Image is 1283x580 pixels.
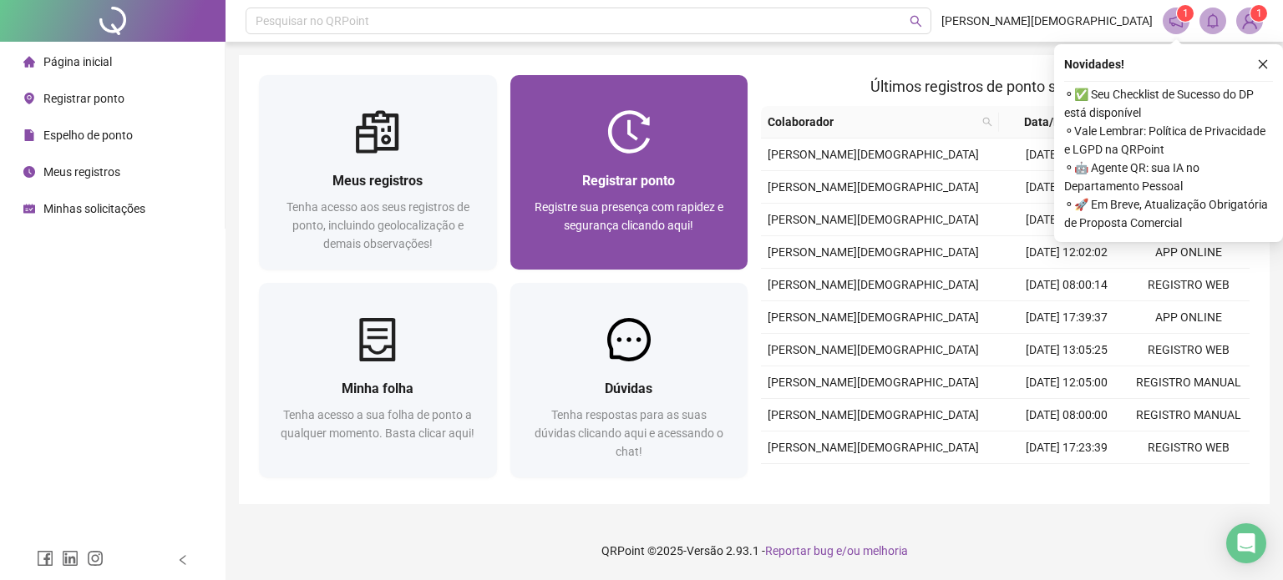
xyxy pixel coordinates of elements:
span: Versão [687,544,723,557]
span: Dúvidas [605,381,652,396]
span: 1 [1183,8,1189,19]
sup: Atualize o seu contato no menu Meus Dados [1250,5,1267,22]
span: notification [1169,13,1184,28]
span: 1 [1256,8,1262,19]
span: Novidades ! [1064,55,1124,73]
td: REGISTRO MANUAL [1128,399,1250,431]
span: Data/Hora [1006,113,1098,131]
span: [PERSON_NAME][DEMOGRAPHIC_DATA] [941,12,1153,30]
span: [PERSON_NAME][DEMOGRAPHIC_DATA] [768,376,979,389]
a: Registrar pontoRegistre sua presença com rapidez e segurança clicando aqui! [510,75,748,270]
span: [PERSON_NAME][DEMOGRAPHIC_DATA] [768,213,979,226]
span: ⚬ 🚀 Em Breve, Atualização Obrigatória de Proposta Comercial [1064,195,1273,232]
footer: QRPoint © 2025 - 2.93.1 - [226,522,1283,580]
span: facebook [37,550,53,567]
th: Data/Hora [999,106,1118,139]
sup: 1 [1177,5,1194,22]
td: REGISTRO WEB [1128,431,1250,464]
span: ⚬ Vale Lembrar: Política de Privacidade e LGPD na QRPoint [1064,122,1273,159]
span: [PERSON_NAME][DEMOGRAPHIC_DATA] [768,148,979,161]
a: Minha folhaTenha acesso a sua folha de ponto a qualquer momento. Basta clicar aqui! [259,283,497,477]
span: Tenha respostas para as suas dúvidas clicando aqui e acessando o chat! [535,408,723,458]
span: Últimos registros de ponto sincronizados [870,78,1140,95]
td: [DATE] 17:39:37 [1006,301,1128,334]
span: search [982,117,992,127]
span: clock-circle [23,166,35,178]
span: [PERSON_NAME][DEMOGRAPHIC_DATA] [768,343,979,356]
span: [PERSON_NAME][DEMOGRAPHIC_DATA] [768,245,979,259]
div: Open Intercom Messenger [1226,523,1266,563]
span: Tenha acesso a sua folha de ponto a qualquer momento. Basta clicar aqui! [281,408,474,440]
span: ⚬ ✅ Seu Checklist de Sucesso do DP está disponível [1064,85,1273,122]
span: home [23,56,35,68]
span: Meus registros [43,165,120,179]
span: [PERSON_NAME][DEMOGRAPHIC_DATA] [768,180,979,194]
td: APP ONLINE [1128,301,1250,334]
span: Minha folha [342,381,413,396]
span: [PERSON_NAME][DEMOGRAPHIC_DATA] [768,408,979,421]
a: DúvidasTenha respostas para as suas dúvidas clicando aqui e acessando o chat! [510,283,748,477]
td: [DATE] 08:00:00 [1006,399,1128,431]
td: [DATE] 12:02:02 [1006,236,1128,269]
span: linkedin [62,550,79,567]
td: [DATE] 08:00:18 [1006,139,1128,171]
span: file [23,129,35,141]
span: instagram [87,550,104,567]
td: [DATE] 08:00:14 [1006,269,1128,301]
td: REGISTRO WEB [1128,334,1250,366]
span: Meus registros [332,173,423,189]
span: [PERSON_NAME][DEMOGRAPHIC_DATA] [768,278,979,291]
td: [DATE] 12:05:00 [1006,366,1128,399]
span: close [1257,58,1269,70]
span: ⚬ 🤖 Agente QR: sua IA no Departamento Pessoal [1064,159,1273,195]
td: [DATE] 17:23:39 [1006,431,1128,464]
a: Meus registrosTenha acesso aos seus registros de ponto, incluindo geolocalização e demais observa... [259,75,497,270]
span: search [910,15,922,28]
span: Tenha acesso aos seus registros de ponto, incluindo geolocalização e demais observações! [287,200,469,250]
span: Registre sua presença com rapidez e segurança clicando aqui! [535,200,723,232]
span: search [979,109,996,134]
td: [DATE] 13:00:00 [1006,464,1128,497]
span: environment [23,93,35,104]
span: Reportar bug e/ou melhoria [765,544,908,557]
span: [PERSON_NAME][DEMOGRAPHIC_DATA] [768,310,979,324]
td: REGISTRO MANUAL [1128,464,1250,497]
img: 82273 [1237,8,1262,33]
span: bell [1205,13,1220,28]
td: APP ONLINE [1128,236,1250,269]
span: Registrar ponto [582,173,675,189]
td: [DATE] 13:05:25 [1006,334,1128,366]
span: schedule [23,203,35,214]
span: left [177,554,189,566]
span: Espelho de ponto [43,129,133,142]
td: REGISTRO WEB [1128,269,1250,301]
td: [DATE] 18:10:35 [1006,171,1128,204]
span: Colaborador [768,113,976,131]
span: Minhas solicitações [43,202,145,215]
td: [DATE] 13:03:40 [1006,204,1128,236]
td: REGISTRO MANUAL [1128,366,1250,399]
span: Registrar ponto [43,92,124,105]
span: Página inicial [43,55,112,68]
span: [PERSON_NAME][DEMOGRAPHIC_DATA] [768,441,979,454]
